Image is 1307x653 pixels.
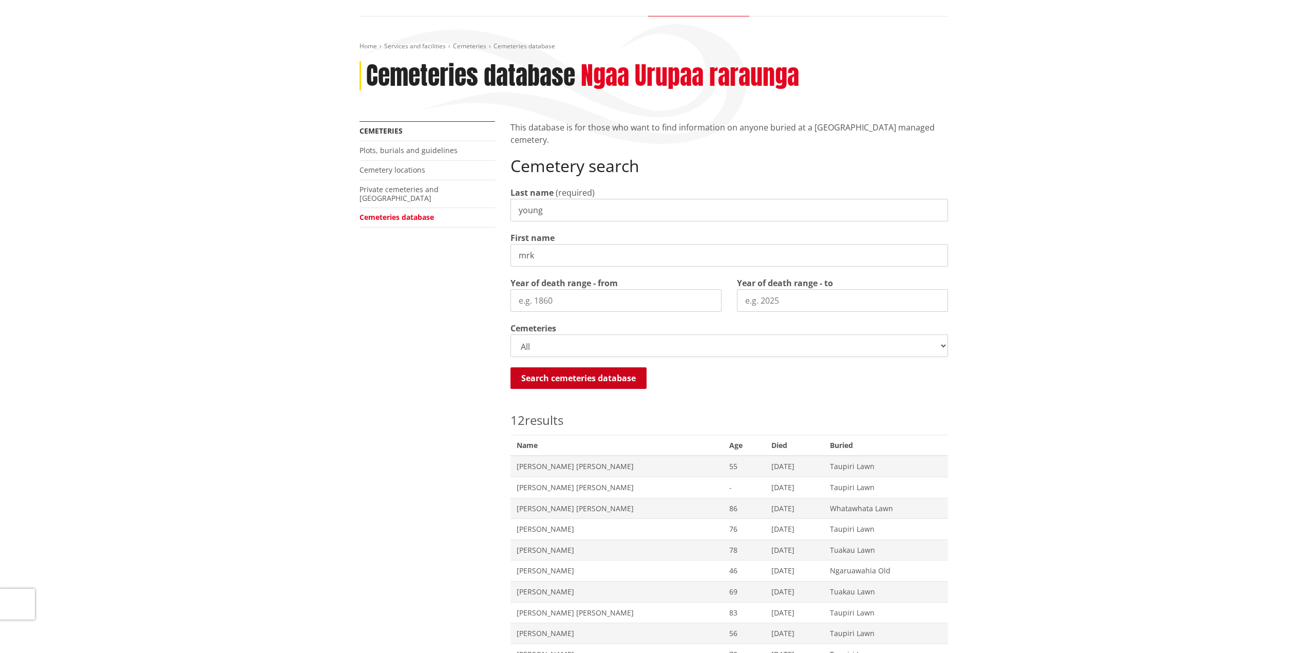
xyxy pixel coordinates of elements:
[510,602,948,623] a: [PERSON_NAME] [PERSON_NAME] 83 [DATE] Taupiri Lawn
[517,587,717,597] span: [PERSON_NAME]
[359,42,948,51] nav: breadcrumb
[359,126,403,136] a: Cemeteries
[359,165,425,175] a: Cemetery locations
[510,244,948,267] input: e.g. John
[729,566,759,576] span: 46
[729,587,759,597] span: 69
[517,524,717,534] span: [PERSON_NAME]
[1260,610,1297,647] iframe: Messenger Launcher
[771,628,817,639] span: [DATE]
[723,435,765,456] span: Age
[556,187,595,198] span: (required)
[517,482,717,493] span: [PERSON_NAME] [PERSON_NAME]
[510,289,722,312] input: e.g. 1860
[510,519,948,540] a: [PERSON_NAME] 76 [DATE] Taupiri Lawn
[729,628,759,639] span: 56
[510,411,948,430] p: results
[765,435,823,456] span: Died
[830,587,942,597] span: Tuakau Lawn
[510,435,723,456] span: Name
[830,545,942,555] span: Tuakau Lawn
[737,289,948,312] input: e.g. 2025
[581,61,799,91] h2: Ngaa Urupaa raraunga
[830,503,942,514] span: Whatawhata Lawn
[830,461,942,472] span: Taupiri Lawn
[453,42,486,50] a: Cemeteries
[359,145,458,155] a: Plots, burials and guidelines
[510,539,948,561] a: [PERSON_NAME] 78 [DATE] Tuakau Lawn
[510,156,948,176] h2: Cemetery search
[729,545,759,555] span: 78
[510,498,948,519] a: [PERSON_NAME] [PERSON_NAME] 86 [DATE] Whatawhata Lawn
[510,581,948,602] a: [PERSON_NAME] 69 [DATE] Tuakau Lawn
[771,503,817,514] span: [DATE]
[830,628,942,639] span: Taupiri Lawn
[359,184,439,203] a: Private cemeteries and [GEOGRAPHIC_DATA]
[737,277,833,289] label: Year of death range - to
[729,524,759,534] span: 76
[729,608,759,618] span: 83
[771,608,817,618] span: [DATE]
[830,524,942,534] span: Taupiri Lawn
[517,503,717,514] span: [PERSON_NAME] [PERSON_NAME]
[517,628,717,639] span: [PERSON_NAME]
[510,412,525,428] span: 12
[830,482,942,493] span: Taupiri Lawn
[510,623,948,644] a: [PERSON_NAME] 56 [DATE] Taupiri Lawn
[729,461,759,472] span: 55
[510,367,647,389] button: Search cemeteries database
[830,608,942,618] span: Taupiri Lawn
[517,461,717,472] span: [PERSON_NAME] [PERSON_NAME]
[771,482,817,493] span: [DATE]
[729,482,759,493] span: -
[494,42,555,50] span: Cemeteries database
[517,608,717,618] span: [PERSON_NAME] [PERSON_NAME]
[729,503,759,514] span: 86
[517,566,717,576] span: [PERSON_NAME]
[366,61,575,91] h1: Cemeteries database
[771,566,817,576] span: [DATE]
[830,566,942,576] span: Ngaruawahia Old
[510,232,555,244] label: First name
[771,587,817,597] span: [DATE]
[771,545,817,555] span: [DATE]
[510,121,948,146] p: This database is for those who want to find information on anyone buried at a [GEOGRAPHIC_DATA] m...
[510,456,948,477] a: [PERSON_NAME] [PERSON_NAME] 55 [DATE] Taupiri Lawn
[510,477,948,498] a: [PERSON_NAME] [PERSON_NAME] - [DATE] Taupiri Lawn
[771,461,817,472] span: [DATE]
[517,545,717,555] span: [PERSON_NAME]
[510,277,618,289] label: Year of death range - from
[771,524,817,534] span: [DATE]
[359,212,434,222] a: Cemeteries database
[510,199,948,221] input: e.g. Smith
[510,186,554,199] label: Last name
[359,42,377,50] a: Home
[384,42,446,50] a: Services and facilities
[510,561,948,582] a: [PERSON_NAME] 46 [DATE] Ngaruawahia Old
[824,435,948,456] span: Buried
[510,322,556,334] label: Cemeteries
